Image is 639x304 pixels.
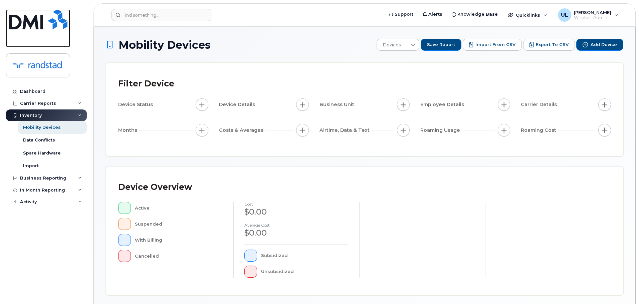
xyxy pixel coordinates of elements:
div: Subsidized [261,250,349,262]
button: Import from CSV [463,39,522,51]
button: Save Report [421,39,461,51]
span: Airtime, Data & Text [319,127,372,134]
span: Months [118,127,139,134]
div: With Billing [135,234,223,246]
span: Carrier Details [521,101,559,108]
button: Add Device [576,39,623,51]
span: Roaming Cost [521,127,558,134]
span: Save Report [427,42,455,48]
span: Device Details [219,101,257,108]
span: Add Device [591,42,617,48]
span: Import from CSV [475,42,515,48]
div: Active [135,202,223,214]
div: Filter Device [118,75,174,92]
span: Devices [377,39,407,51]
span: Roaming Usage [420,127,462,134]
div: Unsubsidized [261,266,349,278]
h4: cost [244,202,349,206]
div: Device Overview [118,179,192,196]
span: Business Unit [319,101,356,108]
button: Export to CSV [523,39,575,51]
span: Mobility Devices [119,39,211,51]
span: Export to CSV [536,42,569,48]
div: Cancelled [135,250,223,262]
span: Device Status [118,101,155,108]
div: $0.00 [244,227,349,239]
div: Suspended [135,218,223,230]
div: $0.00 [244,206,349,218]
h4: Average cost [244,223,349,227]
span: Employee Details [420,101,466,108]
span: Costs & Averages [219,127,265,134]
